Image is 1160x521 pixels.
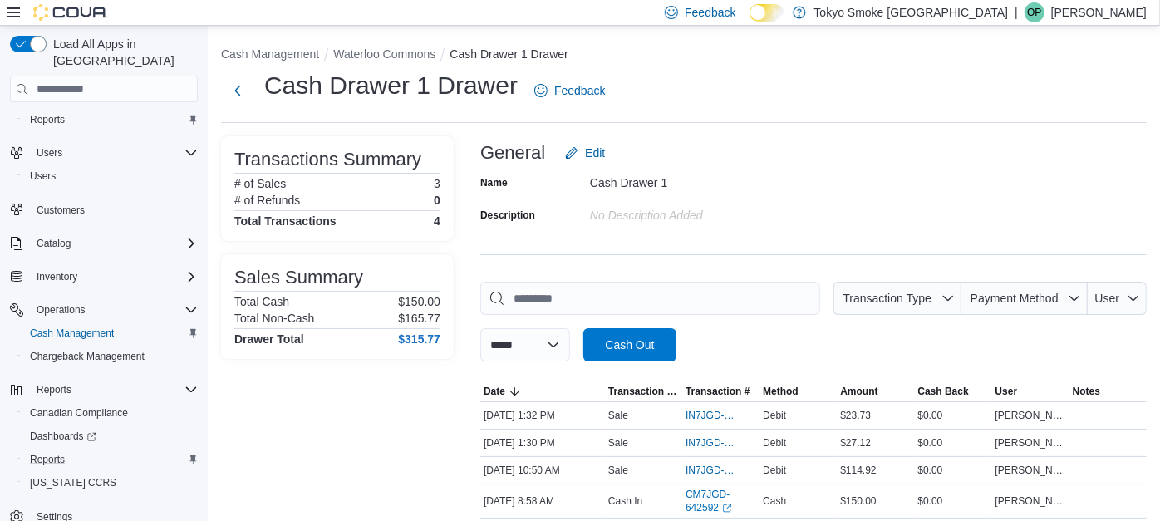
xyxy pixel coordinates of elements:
[30,170,56,183] span: Users
[995,385,1018,398] span: User
[722,504,732,514] svg: External link
[37,270,77,283] span: Inventory
[759,381,837,401] button: Method
[480,460,605,480] div: [DATE] 10:50 AM
[30,453,65,466] span: Reports
[763,464,786,477] span: Debit
[686,409,740,422] span: IN7JGD-6872767
[763,385,799,398] span: Method
[221,47,319,61] button: Cash Management
[480,282,820,315] input: This is a search bar. As you type, the results lower in the page will automatically filter.
[480,405,605,425] div: [DATE] 1:32 PM
[554,82,605,99] span: Feedback
[1027,2,1041,22] span: OP
[30,476,116,489] span: [US_STATE] CCRS
[23,450,198,469] span: Reports
[995,464,1066,477] span: [PERSON_NAME]
[17,345,204,368] button: Chargeback Management
[915,491,992,511] div: $0.00
[23,110,71,130] a: Reports
[590,170,813,189] div: Cash Drawer 1
[37,383,71,396] span: Reports
[23,110,198,130] span: Reports
[608,464,628,477] p: Sale
[685,4,735,21] span: Feedback
[333,47,435,61] button: Waterloo Commons
[37,204,85,217] span: Customers
[840,464,876,477] span: $114.92
[484,385,505,398] span: Date
[608,385,679,398] span: Transaction Type
[837,381,914,401] button: Amount
[1051,2,1147,22] p: [PERSON_NAME]
[30,200,91,220] a: Customers
[30,350,145,363] span: Chargeback Management
[585,145,605,161] span: Edit
[234,194,300,207] h6: # of Refunds
[915,405,992,425] div: $0.00
[1069,381,1147,401] button: Notes
[686,405,756,425] button: IN7JGD-6872767
[971,292,1059,305] span: Payment Method
[605,337,654,353] span: Cash Out
[1025,2,1044,22] div: Owen Pfaff
[234,295,289,308] h6: Total Cash
[30,267,198,287] span: Inventory
[23,347,151,366] a: Chargeback Management
[37,146,62,160] span: Users
[30,267,84,287] button: Inventory
[480,176,508,189] label: Name
[480,491,605,511] div: [DATE] 8:58 AM
[686,488,756,514] a: CM7JGD-642592External link
[30,233,77,253] button: Catalog
[17,471,204,494] button: [US_STATE] CCRS
[763,436,786,450] span: Debit
[23,426,198,446] span: Dashboards
[480,433,605,453] div: [DATE] 1:30 PM
[434,177,440,190] p: 3
[833,282,961,315] button: Transaction Type
[1073,385,1100,398] span: Notes
[30,199,198,220] span: Customers
[605,381,682,401] button: Transaction Type
[3,265,204,288] button: Inventory
[3,141,204,165] button: Users
[30,143,198,163] span: Users
[686,385,750,398] span: Transaction #
[37,237,71,250] span: Catalog
[30,380,198,400] span: Reports
[234,150,421,170] h3: Transactions Summary
[814,2,1009,22] p: Tokyo Smoke [GEOGRAPHIC_DATA]
[398,332,440,346] h4: $315.77
[221,46,1147,66] nav: An example of EuiBreadcrumbs
[234,177,286,190] h6: # of Sales
[480,209,535,222] label: Description
[30,113,65,126] span: Reports
[480,381,605,401] button: Date
[528,74,612,107] a: Feedback
[23,323,198,343] span: Cash Management
[23,166,198,186] span: Users
[1015,2,1018,22] p: |
[264,69,518,102] h1: Cash Drawer 1 Drawer
[17,448,204,471] button: Reports
[30,143,69,163] button: Users
[30,406,128,420] span: Canadian Compliance
[608,494,642,508] p: Cash In
[30,300,198,320] span: Operations
[450,47,568,61] button: Cash Drawer 1 Drawer
[17,401,204,425] button: Canadian Compliance
[995,494,1066,508] span: [PERSON_NAME]
[434,194,440,207] p: 0
[17,108,204,131] button: Reports
[840,436,871,450] span: $27.12
[686,464,740,477] span: IN7JGD-6871941
[1088,282,1147,315] button: User
[682,381,759,401] button: Transaction #
[686,436,740,450] span: IN7JGD-6872757
[434,214,440,228] h4: 4
[1095,292,1120,305] span: User
[23,450,71,469] a: Reports
[398,312,440,325] p: $165.77
[3,198,204,222] button: Customers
